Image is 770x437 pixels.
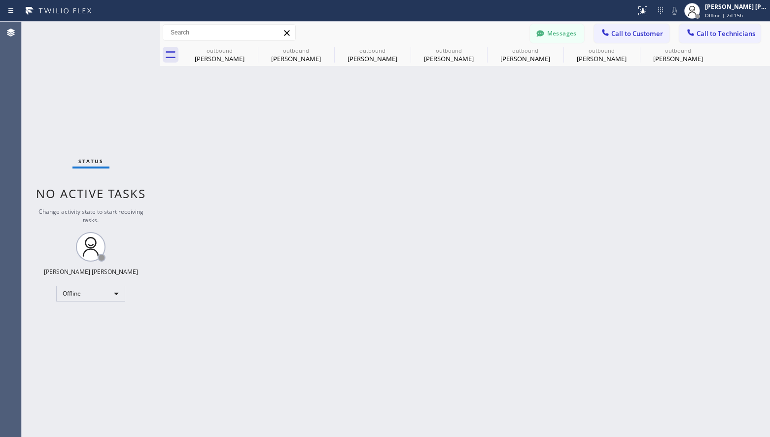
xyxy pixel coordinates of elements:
span: Call to Customer [611,29,663,38]
span: Offline | 2d 15h [705,12,743,19]
div: Brent Kaull [641,44,715,66]
div: outbound [335,47,410,54]
div: outbound [488,47,562,54]
div: Dave Martinez [335,44,410,66]
div: Brent Kaull [488,44,562,66]
div: Offline [56,286,125,302]
button: Call to Customer [594,24,669,43]
div: [PERSON_NAME] [259,54,333,63]
div: outbound [412,47,486,54]
div: outbound [259,47,333,54]
div: [PERSON_NAME] [564,54,639,63]
div: [PERSON_NAME] [182,54,257,63]
div: [PERSON_NAME] [335,54,410,63]
div: Dave Martinez [182,44,257,66]
div: Sam Galal [412,44,486,66]
div: outbound [641,47,715,54]
span: Change activity state to start receiving tasks. [38,207,143,224]
div: Ella Fabria [259,44,333,66]
span: No active tasks [36,185,146,202]
div: [PERSON_NAME] [PERSON_NAME] [44,268,138,276]
input: Search [163,25,295,40]
div: [PERSON_NAME] [488,54,562,63]
button: Call to Technicians [679,24,761,43]
button: Messages [530,24,584,43]
div: outbound [182,47,257,54]
div: [PERSON_NAME] [412,54,486,63]
div: outbound [564,47,639,54]
div: [PERSON_NAME] [641,54,715,63]
div: Resty Bucao [564,44,639,66]
div: [PERSON_NAME] [PERSON_NAME] [705,2,767,11]
button: Mute [667,4,681,18]
span: Status [78,158,104,165]
span: Call to Technicians [697,29,755,38]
